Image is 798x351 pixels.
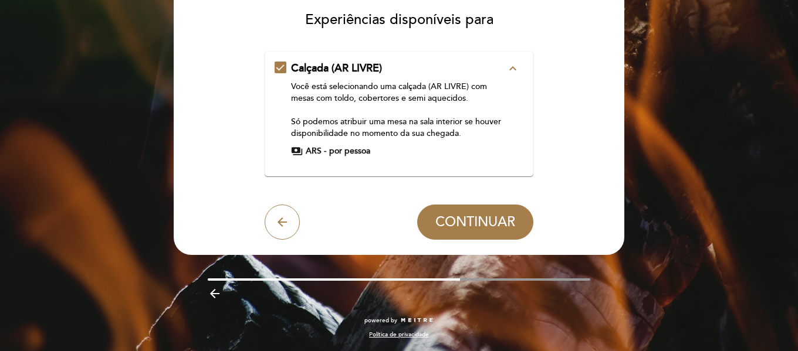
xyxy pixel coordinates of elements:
[417,205,533,240] button: CONTINUAR
[291,62,382,74] span: Calçada (AR LIVRE)
[506,62,520,76] i: expand_less
[265,205,300,240] button: arrow_back
[275,61,524,157] md-checkbox: Calçada (AR LIVRE) expand_less Você está selecionando uma calçada (AR LIVRE) com mesas com toldo,...
[329,145,370,157] span: por pessoa
[306,145,326,157] span: ARS -
[502,61,523,76] button: expand_less
[305,11,493,28] span: Experiências disponíveis para
[364,316,434,325] a: powered by
[208,287,222,301] i: arrow_backward
[291,145,303,157] span: payments
[364,316,397,325] span: powered by
[400,318,434,323] img: MEITRE
[435,214,515,230] span: CONTINUAR
[291,81,506,139] div: Você está selecionando uma calçada (AR LIVRE) com mesas com toldo, cobertores e semi aquecidos. S...
[369,330,429,339] a: Política de privacidade
[275,215,289,229] i: arrow_back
